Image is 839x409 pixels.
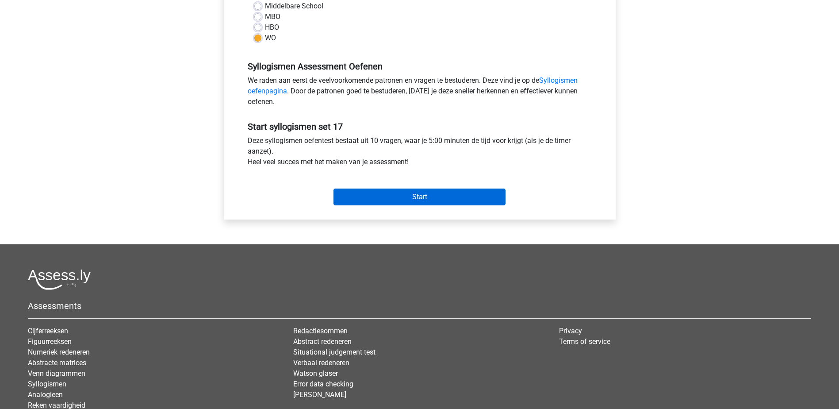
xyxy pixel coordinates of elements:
[241,75,598,111] div: We raden aan eerst de veelvoorkomende patronen en vragen te bestuderen. Deze vind je op de . Door...
[333,189,506,205] input: Start
[265,22,279,33] label: HBO
[28,337,72,346] a: Figuurreeksen
[293,369,338,378] a: Watson glaser
[265,12,280,22] label: MBO
[559,337,610,346] a: Terms of service
[293,327,348,335] a: Redactiesommen
[293,380,353,388] a: Error data checking
[28,390,63,399] a: Analogieen
[293,348,375,356] a: Situational judgement test
[265,33,276,43] label: WO
[28,359,86,367] a: Abstracte matrices
[265,1,323,12] label: Middelbare School
[28,369,85,378] a: Venn diagrammen
[28,301,811,311] h5: Assessments
[293,337,352,346] a: Abstract redeneren
[559,327,582,335] a: Privacy
[241,135,598,171] div: Deze syllogismen oefentest bestaat uit 10 vragen, waar je 5:00 minuten de tijd voor krijgt (als j...
[28,327,68,335] a: Cijferreeksen
[293,390,346,399] a: [PERSON_NAME]
[28,348,90,356] a: Numeriek redeneren
[248,61,592,72] h5: Syllogismen Assessment Oefenen
[248,121,592,132] h5: Start syllogismen set 17
[293,359,349,367] a: Verbaal redeneren
[28,269,91,290] img: Assessly logo
[28,380,66,388] a: Syllogismen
